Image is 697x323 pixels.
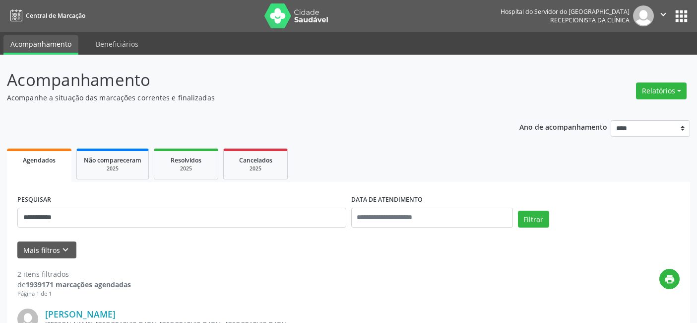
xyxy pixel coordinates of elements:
span: Resolvidos [171,156,201,164]
span: Não compareceram [84,156,141,164]
div: 2025 [231,165,280,172]
div: Hospital do Servidor do [GEOGRAPHIC_DATA] [501,7,630,16]
button: Relatórios [636,82,687,99]
button: print [659,269,680,289]
div: 2025 [84,165,141,172]
button: Filtrar [518,211,549,228]
i: keyboard_arrow_down [60,244,71,255]
span: Cancelados [239,156,272,164]
div: 2025 [161,165,211,172]
button:  [654,5,673,26]
div: de [17,279,131,290]
strong: 1939171 marcações agendadas [26,280,131,289]
p: Acompanhe a situação das marcações correntes e finalizadas [7,92,485,103]
i: print [664,274,675,285]
button: Mais filtroskeyboard_arrow_down [17,242,76,259]
a: Central de Marcação [7,7,85,24]
a: [PERSON_NAME] [45,309,116,320]
p: Ano de acompanhamento [519,120,607,133]
img: img [633,5,654,26]
i:  [658,9,669,20]
label: PESQUISAR [17,192,51,208]
p: Acompanhamento [7,68,485,92]
a: Beneficiários [89,35,145,53]
span: Agendados [23,156,56,164]
span: Central de Marcação [26,11,85,20]
label: DATA DE ATENDIMENTO [351,192,423,208]
div: 2 itens filtrados [17,269,131,279]
a: Acompanhamento [3,35,78,55]
div: Página 1 de 1 [17,290,131,298]
button: apps [673,7,690,25]
span: Recepcionista da clínica [550,16,630,24]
